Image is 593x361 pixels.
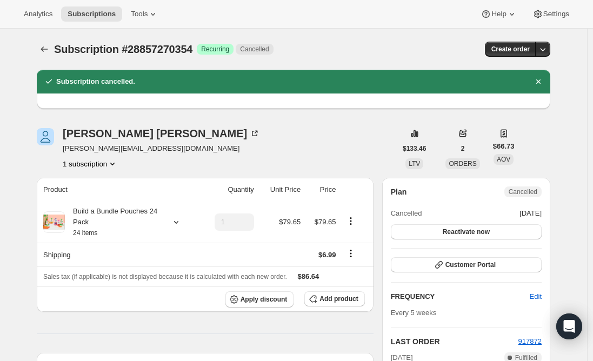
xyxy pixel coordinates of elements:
[279,218,301,226] span: $79.65
[37,243,199,266] th: Shipping
[523,288,548,305] button: Edit
[491,45,530,54] span: Create order
[403,144,426,153] span: $133.46
[409,160,420,168] span: LTV
[63,143,260,154] span: [PERSON_NAME][EMAIL_ADDRESS][DOMAIN_NAME]
[54,43,192,55] span: Subscription #28857270354
[61,6,122,22] button: Subscriptions
[304,178,339,202] th: Price
[491,10,506,18] span: Help
[43,273,287,280] span: Sales tax (if applicable) is not displayed because it is calculated with each new order.
[298,272,319,280] span: $86.64
[443,228,490,236] span: Reactivate now
[497,156,510,163] span: AOV
[543,10,569,18] span: Settings
[225,291,294,307] button: Apply discount
[319,295,358,303] span: Add product
[461,144,465,153] span: 2
[17,6,59,22] button: Analytics
[37,42,52,57] button: Subscriptions
[391,186,407,197] h2: Plan
[519,208,542,219] span: [DATE]
[455,141,471,156] button: 2
[391,208,422,219] span: Cancelled
[304,291,364,306] button: Add product
[493,141,515,152] span: $66.73
[241,295,288,304] span: Apply discount
[518,336,542,347] button: 917872
[315,218,336,226] span: $79.65
[257,178,304,202] th: Unit Price
[199,178,257,202] th: Quantity
[37,178,199,202] th: Product
[73,229,97,237] small: 24 items
[56,76,135,87] h2: Subscription cancelled.
[65,206,162,238] div: Build a Bundle Pouches 24 Pack
[485,42,536,57] button: Create order
[24,10,52,18] span: Analytics
[201,45,229,54] span: Recurring
[531,74,546,89] button: Dismiss notification
[509,188,537,196] span: Cancelled
[391,291,530,302] h2: FREQUENCY
[63,158,118,169] button: Product actions
[131,10,148,18] span: Tools
[37,128,54,145] span: Nicole Roakes
[445,260,496,269] span: Customer Portal
[530,291,542,302] span: Edit
[63,128,260,139] div: [PERSON_NAME] [PERSON_NAME]
[391,257,542,272] button: Customer Portal
[556,313,582,339] div: Open Intercom Messenger
[318,251,336,259] span: $6.99
[68,10,116,18] span: Subscriptions
[526,6,576,22] button: Settings
[391,336,518,347] h2: LAST ORDER
[240,45,269,54] span: Cancelled
[518,337,542,345] a: 917872
[474,6,523,22] button: Help
[342,248,359,259] button: Shipping actions
[124,6,165,22] button: Tools
[396,141,432,156] button: $133.46
[391,309,437,317] span: Every 5 weeks
[449,160,476,168] span: ORDERS
[342,215,359,227] button: Product actions
[391,224,542,239] button: Reactivate now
